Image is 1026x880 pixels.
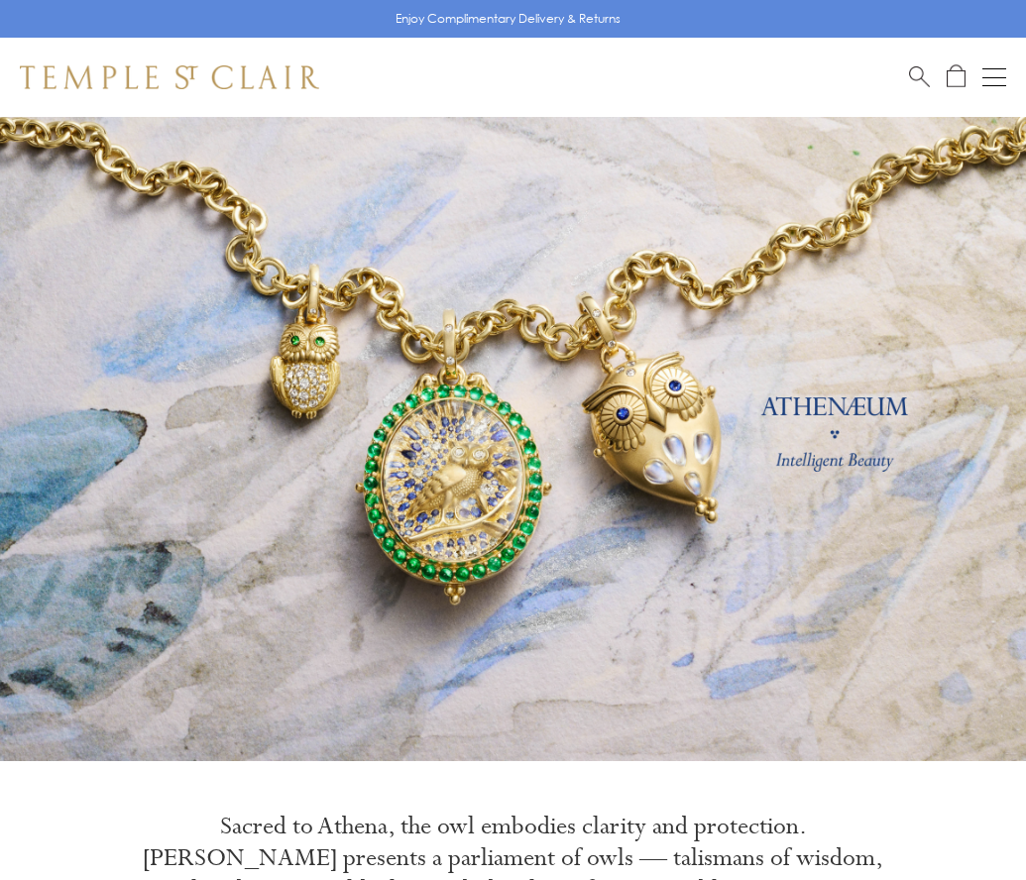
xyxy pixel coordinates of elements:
a: Search [909,64,930,89]
button: Open navigation [982,65,1006,89]
a: Open Shopping Bag [947,64,966,89]
img: Temple St. Clair [20,65,319,89]
p: Enjoy Complimentary Delivery & Returns [396,9,621,29]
